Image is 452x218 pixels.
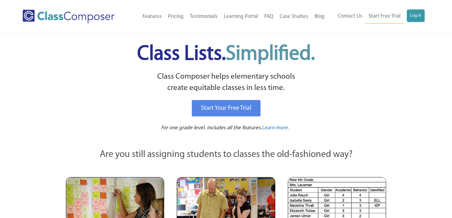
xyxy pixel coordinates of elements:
a: Learn more. [262,124,289,132]
a: Case Studies [277,10,311,24]
a: Log In [407,9,425,22]
span: Learn more. [262,125,289,131]
a: Learning Portal [221,10,261,24]
p: Are you still assigning students to classes the old-fashioned way? [66,148,386,162]
a: Features [139,10,165,24]
span: For one grade level. Includes all the features. [161,125,262,131]
a: Pricing [165,10,187,24]
span: Simplified. [226,44,315,64]
a: Start Your Free Trial [192,100,261,116]
p: Class Composer helps elementary schools create equitable classes in less time. [65,71,387,94]
span: Class Lists. [137,44,315,64]
img: Class Composer [23,10,115,23]
nav: Header Menu [328,9,425,24]
a: Contact Us [335,9,365,23]
nav: Header Menu [129,10,328,24]
span: Start Your Free Trial [201,105,251,111]
a: FAQ [261,10,277,24]
a: Start Free Trial [365,9,404,24]
a: Testimonials [187,10,221,24]
a: Blog [311,10,328,24]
